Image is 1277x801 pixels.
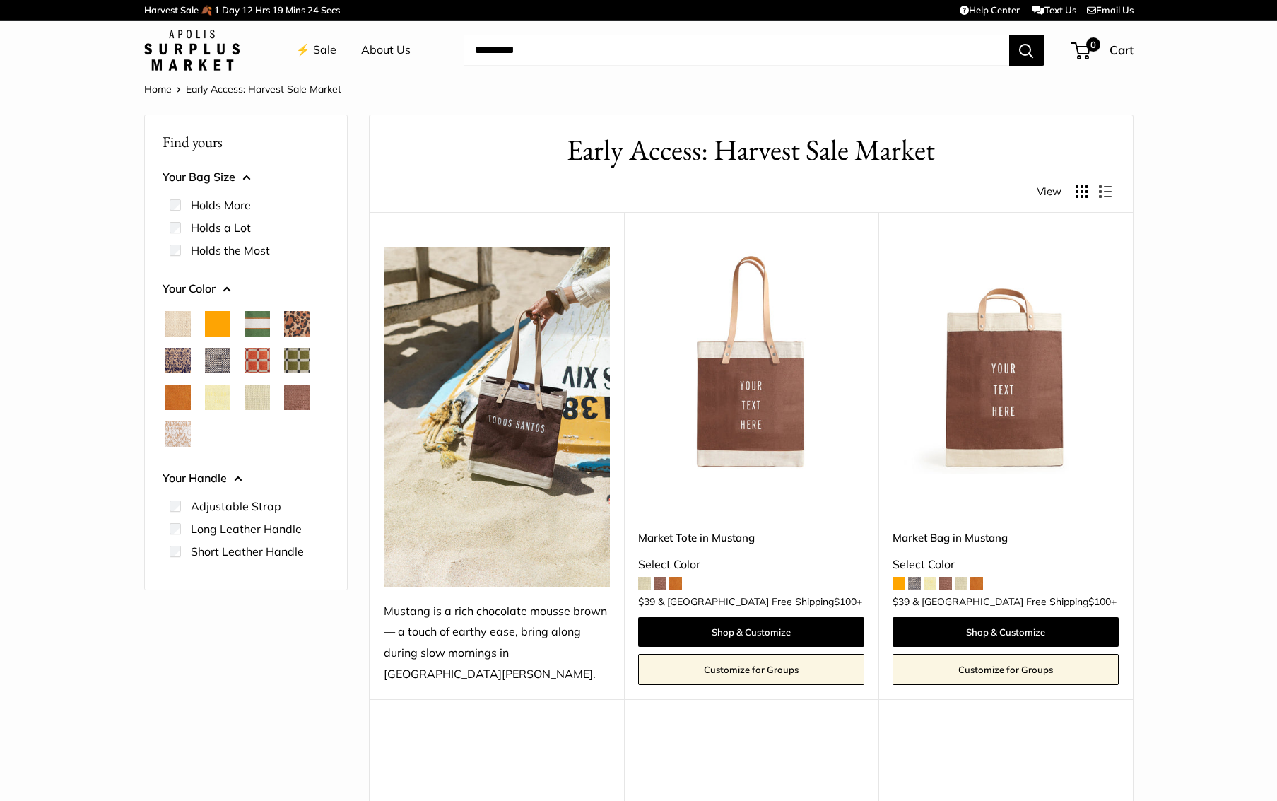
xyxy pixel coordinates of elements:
span: Early Access: Harvest Sale Market [186,83,341,95]
a: Shop & Customize [893,617,1119,647]
input: Search... [464,35,1009,66]
span: Secs [321,4,340,16]
span: & [GEOGRAPHIC_DATA] Free Shipping + [912,597,1117,607]
span: Mins [286,4,305,16]
span: & [GEOGRAPHIC_DATA] Free Shipping + [658,597,862,607]
span: 19 [272,4,283,16]
button: Search [1009,35,1044,66]
span: 12 [242,4,253,16]
button: Chambray [205,348,230,373]
button: Display products as grid [1076,185,1088,198]
a: 0 Cart [1073,39,1134,62]
a: About Us [361,40,411,61]
a: Shop & Customize [638,617,864,647]
label: Holds a Lot [191,219,251,236]
label: Holds More [191,197,251,214]
a: Email Us [1087,4,1134,16]
button: Mustang [284,385,310,410]
span: $39 [893,595,910,608]
button: Your Bag Size [163,167,329,188]
button: Court Green [245,311,270,337]
button: Chenille Window Sage [284,348,310,373]
button: Cheetah [284,311,310,337]
label: Short Leather Handle [191,543,304,560]
button: Blue Porcelain [165,348,191,373]
span: Day [222,4,240,16]
button: Mint Sorbet [245,385,270,410]
div: Select Color [638,554,864,575]
span: View [1037,182,1061,201]
button: Chenille Window Brick [245,348,270,373]
img: Mustang is a rich chocolate mousse brown — a touch of earthy ease, bring along during slow mornin... [384,247,610,587]
button: Your Color [163,279,329,300]
button: Daisy [205,385,230,410]
p: Find yours [163,128,329,156]
a: Home [144,83,172,95]
label: Adjustable Strap [191,498,281,515]
span: Hrs [255,4,270,16]
img: Apolis: Surplus Market [144,30,240,71]
a: Market Bag in MustangMarket Bag in Mustang [893,247,1119,474]
label: Long Leather Handle [191,520,302,537]
span: Cart [1110,42,1134,57]
span: 1 [214,4,220,16]
div: Select Color [893,554,1119,575]
span: 24 [307,4,319,16]
span: 0 [1085,37,1100,52]
a: Customize for Groups [638,654,864,685]
img: Market Bag in Mustang [893,247,1119,474]
h1: Early Access: Harvest Sale Market [391,129,1112,171]
a: Customize for Groups [893,654,1119,685]
span: $100 [834,595,857,608]
a: Market Tote in Mustang [638,530,864,546]
button: Orange [205,311,230,337]
button: White Porcelain [165,421,191,447]
a: Text Us [1032,4,1076,16]
img: Market Tote in Mustang [638,247,864,474]
a: Market Bag in Mustang [893,530,1119,546]
span: $39 [638,595,655,608]
button: Your Handle [163,468,329,489]
button: Cognac [165,385,191,410]
label: Holds the Most [191,242,270,259]
a: ⚡️ Sale [296,40,336,61]
span: $100 [1088,595,1111,608]
nav: Breadcrumb [144,80,341,98]
button: Natural [165,311,191,337]
a: Help Center [960,4,1020,16]
button: Display products as list [1099,185,1112,198]
div: Mustang is a rich chocolate mousse brown — a touch of earthy ease, bring along during slow mornin... [384,601,610,686]
a: Market Tote in MustangMarket Tote in Mustang [638,247,864,474]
